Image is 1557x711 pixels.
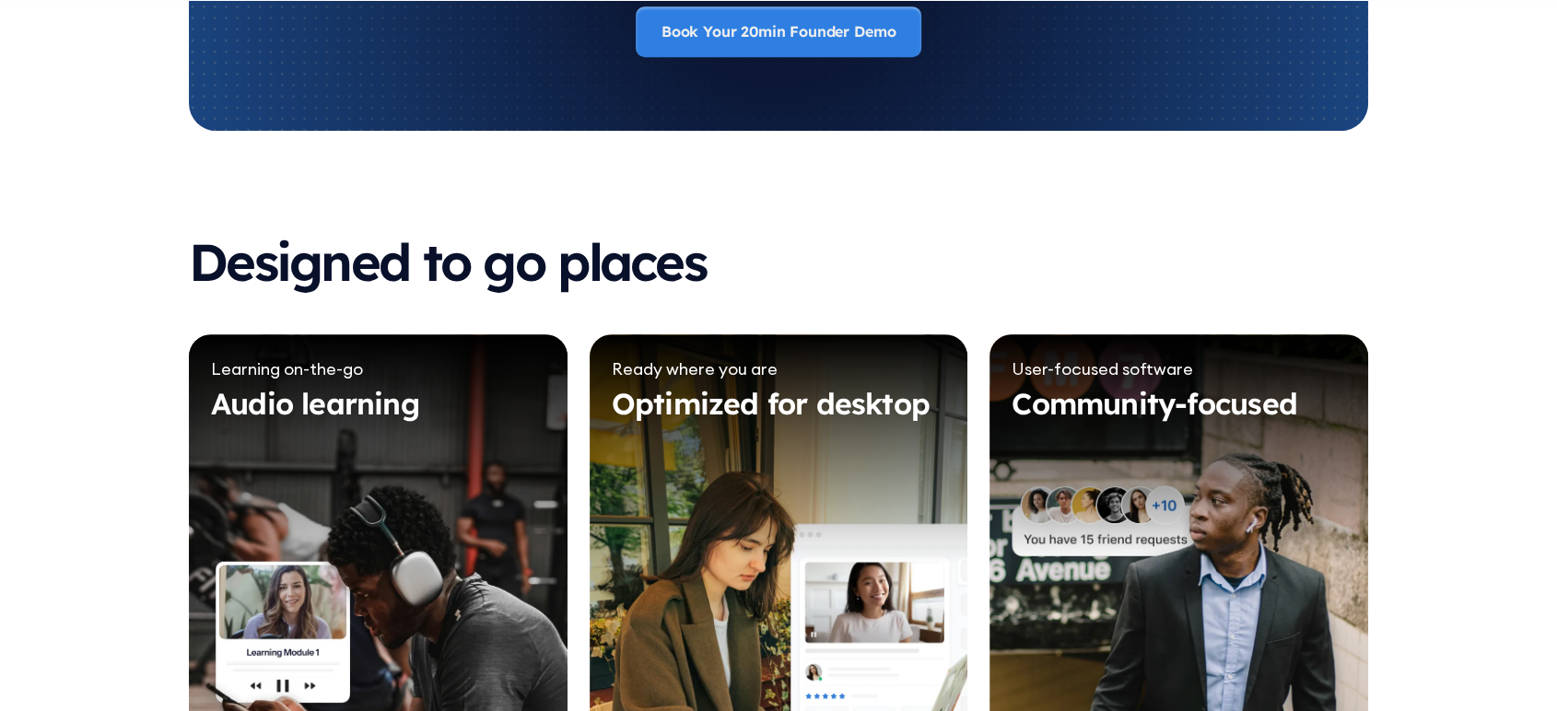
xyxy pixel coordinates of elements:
[612,385,930,422] h4: Optimized for desktop
[189,234,1368,291] h3: Designed to go places
[211,356,419,381] div: Learning on-the-go
[612,356,930,381] div: Ready where you are
[1012,356,1296,381] div: User-focused software
[211,385,419,422] h4: Audio learning
[636,6,922,56] a: Book Your 20min Founder Demo
[1012,385,1296,422] h4: Community-focused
